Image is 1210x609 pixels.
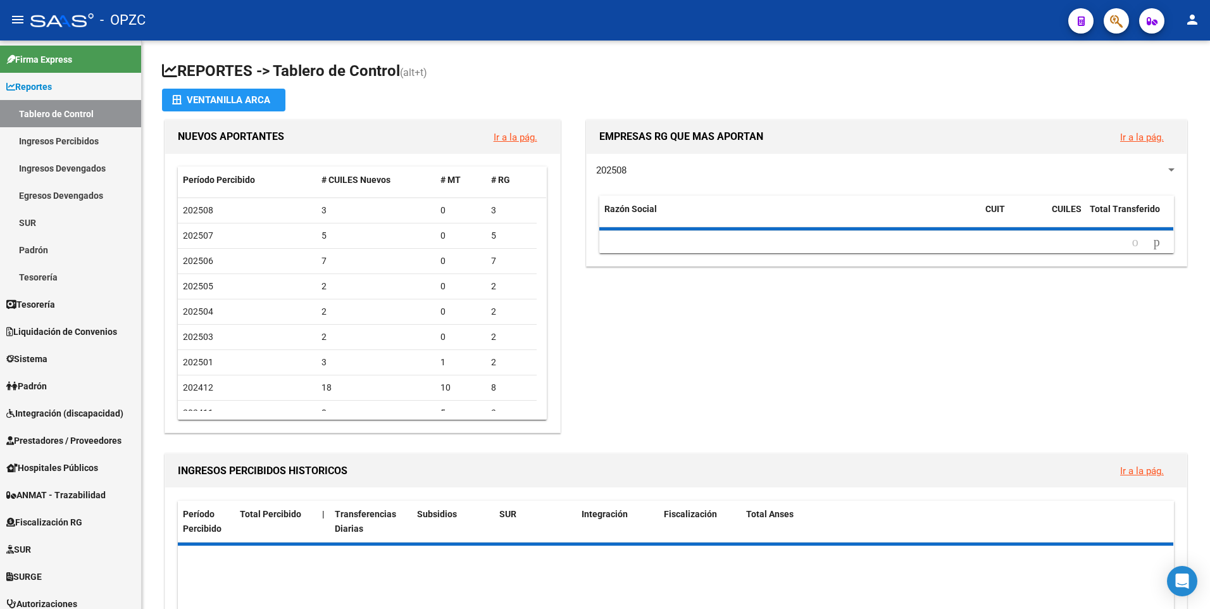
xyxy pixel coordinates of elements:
span: # MT [440,175,461,185]
span: Hospitales Públicos [6,461,98,475]
datatable-header-cell: Razón Social [599,196,980,237]
span: Fiscalización RG [6,515,82,529]
div: 2 [321,330,431,344]
span: EMPRESAS RG QUE MAS APORTAN [599,130,763,142]
span: 202412 [183,382,213,392]
span: SUR [6,543,31,556]
mat-icon: person [1185,12,1200,27]
span: Fiscalización [664,509,717,519]
datatable-header-cell: Total Percibido [235,501,317,543]
datatable-header-cell: # CUILES Nuevos [316,166,436,194]
div: 0 [440,330,481,344]
div: 3 [491,203,532,218]
button: Ir a la pág. [483,125,547,149]
datatable-header-cell: CUIT [980,196,1047,237]
a: Ir a la pág. [494,132,537,143]
span: Integración (discapacidad) [6,406,123,420]
datatable-header-cell: # RG [486,166,537,194]
div: 8 [491,380,532,395]
datatable-header-cell: Transferencias Diarias [330,501,412,543]
datatable-header-cell: | [317,501,330,543]
span: Total Percibido [240,509,301,519]
span: | [322,509,325,519]
span: Total Anses [746,509,794,519]
span: 202505 [183,281,213,291]
span: 202506 [183,256,213,266]
div: 8 [321,406,431,420]
span: Sistema [6,352,47,366]
span: Prestadores / Proveedores [6,434,122,448]
span: 202503 [183,332,213,342]
div: 2 [491,279,532,294]
span: Tesorería [6,298,55,311]
span: Reportes [6,80,52,94]
span: INGRESOS PERCIBIDOS HISTORICOS [178,465,347,477]
datatable-header-cell: Total Anses [741,501,1164,543]
div: 3 [491,406,532,420]
span: SUR [499,509,516,519]
div: 7 [321,254,431,268]
datatable-header-cell: Subsidios [412,501,494,543]
button: Ventanilla ARCA [162,89,285,111]
a: go to next page [1148,235,1166,249]
datatable-header-cell: Fiscalización [659,501,741,543]
span: Firma Express [6,53,72,66]
button: Ir a la pág. [1110,459,1174,482]
a: go to previous page [1126,235,1144,249]
div: 7 [491,254,532,268]
datatable-header-cell: Período Percibido [178,166,316,194]
div: 18 [321,380,431,395]
div: 2 [491,330,532,344]
span: 202507 [183,230,213,241]
span: Subsidios [417,509,457,519]
span: Transferencias Diarias [335,509,396,534]
span: Período Percibido [183,509,221,534]
span: 202411 [183,408,213,418]
span: 202508 [596,165,627,176]
span: Razón Social [604,204,657,214]
div: 3 [321,203,431,218]
div: 5 [321,229,431,243]
div: 5 [440,406,481,420]
mat-icon: menu [10,12,25,27]
div: 2 [491,355,532,370]
div: 10 [440,380,481,395]
div: 1 [440,355,481,370]
datatable-header-cell: # MT [435,166,486,194]
div: 0 [440,229,481,243]
a: Ir a la pág. [1120,465,1164,477]
div: 2 [491,304,532,319]
div: 5 [491,229,532,243]
datatable-header-cell: CUILES [1047,196,1085,237]
span: SURGE [6,570,42,584]
datatable-header-cell: Total Transferido [1085,196,1173,237]
span: CUIT [985,204,1005,214]
div: Ventanilla ARCA [172,89,275,111]
div: 2 [321,279,431,294]
span: - OPZC [100,6,146,34]
span: (alt+t) [400,66,427,78]
span: Integración [582,509,628,519]
div: 3 [321,355,431,370]
datatable-header-cell: Integración [577,501,659,543]
span: # CUILES Nuevos [321,175,390,185]
span: Padrón [6,379,47,393]
div: 0 [440,304,481,319]
h1: REPORTES -> Tablero de Control [162,61,1190,83]
span: Total Transferido [1090,204,1160,214]
datatable-header-cell: SUR [494,501,577,543]
span: 202504 [183,306,213,317]
span: 202501 [183,357,213,367]
span: 202508 [183,205,213,215]
span: Liquidación de Convenios [6,325,117,339]
div: Open Intercom Messenger [1167,566,1197,596]
div: 2 [321,304,431,319]
span: Período Percibido [183,175,255,185]
div: 0 [440,279,481,294]
span: NUEVOS APORTANTES [178,130,284,142]
span: # RG [491,175,510,185]
div: 0 [440,254,481,268]
datatable-header-cell: Período Percibido [178,501,235,543]
span: CUILES [1052,204,1082,214]
div: 0 [440,203,481,218]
